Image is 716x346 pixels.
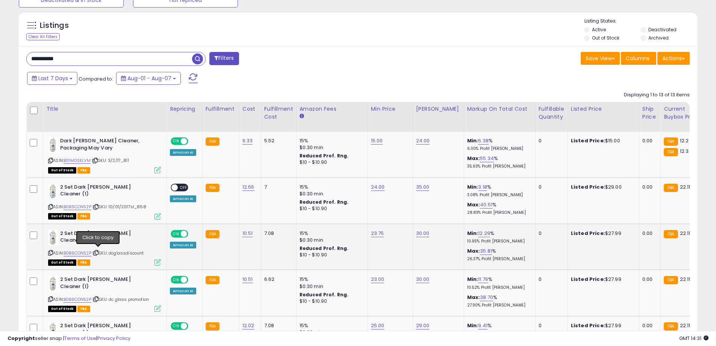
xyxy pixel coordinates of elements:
[48,259,76,266] span: All listings that are currently out of stock and unavailable for purchase on Amazon
[478,322,487,329] a: 9.41
[467,285,530,290] p: 10.52% Profit [PERSON_NAME]
[571,230,605,237] b: Listed Price:
[571,105,636,113] div: Listed Price
[300,283,362,290] div: $0.30 min
[48,213,76,219] span: All listings that are currently out of stock and unavailable for purchase on Amazon
[467,247,480,255] b: Max:
[171,277,181,283] span: ON
[127,75,171,82] span: Aug-01 - Aug-07
[77,306,90,312] span: FBA
[170,105,199,113] div: Repricing
[300,276,362,283] div: 15%
[571,230,633,237] div: $27.99
[206,322,219,331] small: FBA
[642,322,655,329] div: 0.00
[679,335,708,342] span: 2025-08-15 14:31 GMT
[300,245,349,251] b: Reduced Prof. Rng.
[664,276,678,284] small: FBA
[300,184,362,191] div: 15%
[242,137,253,145] a: 6.33
[64,204,91,210] a: B0B6CDN52P
[664,105,702,121] div: Current Buybox Price
[539,137,562,144] div: 0
[571,322,633,329] div: $27.99
[371,276,384,283] a: 23.00
[264,276,291,283] div: 6.62
[642,184,655,191] div: 0.00
[60,137,151,153] b: Dark [PERSON_NAME] Cleaner, Packaging May Vary
[467,146,530,151] p: 6.00% Profit [PERSON_NAME]
[467,276,530,290] div: %
[680,148,689,155] span: 12.3
[642,137,655,144] div: 0.00
[571,183,605,191] b: Listed Price:
[300,191,362,197] div: $0.30 min
[48,230,161,265] div: ASIN:
[27,72,77,85] button: Last 7 Days
[467,137,478,144] b: Min:
[664,230,678,238] small: FBA
[48,276,58,291] img: 41GncrsooLL._SL40_.jpg
[178,184,190,191] span: OFF
[242,183,254,191] a: 12.66
[467,248,530,262] div: %
[46,105,163,113] div: Title
[48,322,58,337] img: 41GncrsooLL._SL40_.jpg
[187,277,199,283] span: OFF
[539,276,562,283] div: 0
[467,239,530,244] p: 10.95% Profit [PERSON_NAME]
[371,137,383,145] a: 15.00
[79,75,113,82] span: Compared to:
[64,157,91,164] a: B01M0SKLVM
[64,335,96,342] a: Terms of Use
[467,155,530,169] div: %
[467,276,478,283] b: Min:
[38,75,68,82] span: Last 7 Days
[680,137,689,144] span: 12.2
[467,210,530,215] p: 28.83% Profit [PERSON_NAME]
[664,322,678,331] small: FBA
[581,52,620,65] button: Save View
[584,18,697,25] p: Listing States:
[371,322,384,329] a: 25.00
[8,335,130,342] div: seller snap | |
[680,276,690,283] span: 22.11
[416,230,430,237] a: 30.00
[648,35,669,41] label: Archived
[206,184,219,192] small: FBA
[480,294,493,301] a: 38.70
[642,105,657,121] div: Ship Price
[209,52,239,65] button: Filters
[242,230,253,237] a: 10.51
[60,184,151,200] b: 2 Set Dark [PERSON_NAME] Cleaner (1)
[467,303,530,308] p: 27.90% Profit [PERSON_NAME]
[539,184,562,191] div: 0
[8,335,35,342] strong: Copyright
[300,237,362,244] div: $0.30 min
[571,276,605,283] b: Listed Price:
[171,138,181,145] span: ON
[300,252,362,258] div: $10 - $10.90
[60,276,151,292] b: 2 Set Dark [PERSON_NAME] Cleaner (1)
[300,113,304,120] small: Amazon Fees.
[371,183,385,191] a: 24.00
[467,230,478,237] b: Min:
[242,322,254,329] a: 12.02
[264,230,291,237] div: 7.08
[642,230,655,237] div: 0.00
[416,276,430,283] a: 30.00
[40,20,69,31] h5: Listings
[626,55,649,62] span: Columns
[680,183,690,191] span: 22.11
[478,137,489,145] a: 6.38
[657,52,690,65] button: Actions
[648,26,677,33] label: Deactivated
[300,144,362,151] div: $0.30 min
[92,157,129,163] span: | SKU: 3/2/17_811
[92,250,144,256] span: | SKU: dcglassdiscount
[680,230,690,237] span: 22.11
[416,322,430,329] a: 29.00
[680,322,690,329] span: 22.11
[571,322,605,329] b: Listed Price:
[187,230,199,237] span: OFF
